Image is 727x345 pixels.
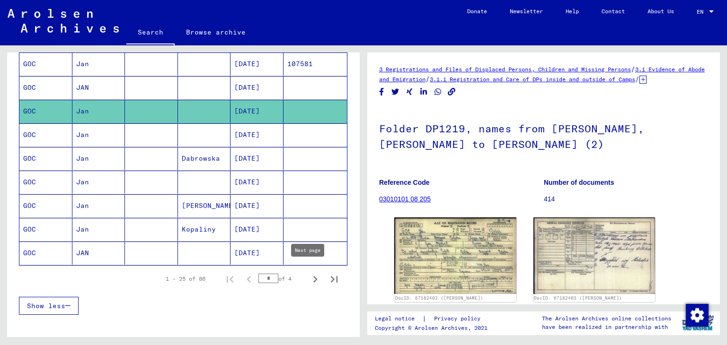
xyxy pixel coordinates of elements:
[166,275,205,283] div: 1 – 25 of 86
[72,194,125,217] mat-cell: Jan
[19,76,72,99] mat-cell: GOC
[375,314,422,324] a: Legal notice
[178,218,231,241] mat-cell: Kopaliny
[239,269,258,288] button: Previous page
[533,217,656,294] img: 002.jpg
[405,86,415,98] button: Share on Xing
[542,314,671,323] p: The Arolsen Archives online collections
[379,107,708,164] h1: Folder DP1219, names from [PERSON_NAME], [PERSON_NAME] to [PERSON_NAME] (2)
[231,194,284,217] mat-cell: [DATE]
[72,218,125,241] mat-cell: Jan
[19,218,72,241] mat-cell: GOC
[377,86,387,98] button: Share on Facebook
[379,195,431,203] a: 03010101 08 205
[433,86,443,98] button: Share on WhatsApp
[390,86,400,98] button: Share on Twitter
[19,194,72,217] mat-cell: GOC
[534,295,622,301] a: DocID: 67182403 ([PERSON_NAME])
[231,76,284,99] mat-cell: [DATE]
[19,241,72,265] mat-cell: GOC
[221,269,239,288] button: First page
[419,86,429,98] button: Share on LinkedIn
[19,297,79,315] button: Show less
[325,269,344,288] button: Last page
[19,123,72,147] mat-cell: GOC
[178,147,231,170] mat-cell: Dabrowska
[426,75,430,83] span: /
[231,218,284,241] mat-cell: [DATE]
[447,86,457,98] button: Copy link
[72,52,125,76] mat-cell: Jan
[231,147,284,170] mat-cell: [DATE]
[685,303,708,326] div: Change consent
[72,171,125,194] mat-cell: Jan
[126,21,175,45] a: Search
[284,52,347,76] mat-cell: 107581
[375,314,492,324] div: |
[379,66,631,73] a: 3 Registrations and Files of Displaced Persons, Children and Missing Persons
[178,194,231,217] mat-cell: [PERSON_NAME]
[686,304,709,327] img: Change consent
[697,9,707,15] span: EN
[544,194,708,204] p: 414
[231,241,284,265] mat-cell: [DATE]
[231,100,284,123] mat-cell: [DATE]
[631,65,635,73] span: /
[430,76,635,83] a: 3.1.1 Registration and Care of DPs inside and outside of Camps
[426,314,492,324] a: Privacy policy
[394,217,516,294] img: 001.jpg
[19,52,72,76] mat-cell: GOC
[72,123,125,147] mat-cell: Jan
[306,269,325,288] button: Next page
[72,100,125,123] mat-cell: Jan
[72,241,125,265] mat-cell: JAN
[231,52,284,76] mat-cell: [DATE]
[72,76,125,99] mat-cell: JAN
[258,274,306,283] div: of 4
[375,324,492,332] p: Copyright © Arolsen Archives, 2021
[379,179,430,186] b: Reference Code
[635,75,639,83] span: /
[175,21,257,43] a: Browse archive
[231,123,284,147] mat-cell: [DATE]
[395,295,483,301] a: DocID: 67182403 ([PERSON_NAME])
[680,311,716,335] img: yv_logo.png
[231,171,284,194] mat-cell: [DATE]
[8,9,119,33] img: Arolsen_neg.svg
[72,147,125,170] mat-cell: Jan
[542,323,671,331] p: have been realized in partnership with
[19,100,72,123] mat-cell: GOC
[544,179,614,186] b: Number of documents
[19,147,72,170] mat-cell: GOC
[19,171,72,194] mat-cell: GOC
